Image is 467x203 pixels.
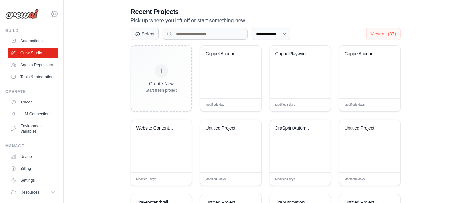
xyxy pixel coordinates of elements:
[8,48,58,58] a: Crew Studio
[8,60,58,70] a: Agents Repository
[8,163,58,174] a: Billing
[8,121,58,137] a: Environment Variables
[345,125,385,131] div: Untitled Project
[20,190,39,195] span: Resources
[384,177,390,182] span: Edit
[275,51,315,57] div: CoppelPlaywrightAutomationCrew
[146,80,177,87] div: Create New
[5,9,39,19] img: Logo
[245,102,251,107] span: Edit
[8,36,58,46] a: Automations
[245,177,251,182] span: Edit
[176,177,181,182] span: Edit
[315,177,320,182] span: Edit
[136,125,176,131] div: Website Content Reader
[5,143,58,149] div: Manage
[345,103,365,107] span: Modified 3 days
[371,31,396,36] span: View all (37)
[8,72,58,82] a: Tools & Integrations
[275,103,295,107] span: Modified 3 days
[136,177,157,182] span: Modified 3 days
[131,16,401,25] p: Pick up where you left off or start something new
[206,103,224,107] span: Modified 1 day
[5,89,58,94] div: Operate
[8,187,58,198] button: Resources
[131,7,401,16] h3: Recent Projects
[5,28,58,33] div: Build
[315,102,320,107] span: Edit
[8,175,58,186] a: Settings
[131,28,159,40] button: Select
[345,51,385,57] div: CoppelAccountDataCrew
[8,109,58,119] a: LLM Connections
[146,88,177,93] div: Start fresh project
[275,177,295,182] span: Modified 4 days
[206,51,246,57] div: Coppel Account Data Extractor
[345,177,365,182] span: Modified 4 days
[206,125,246,131] div: Untitled Project
[275,125,315,131] div: JiraSprintAutomationCrew
[8,97,58,107] a: Traces
[206,177,226,182] span: Modified 3 days
[366,28,401,40] button: View all (37)
[8,151,58,162] a: Usage
[384,102,390,107] span: Edit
